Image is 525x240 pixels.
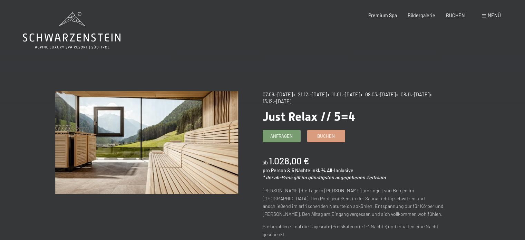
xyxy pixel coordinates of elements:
[408,12,435,18] a: Bildergalerie
[263,92,434,104] span: • 13.12.–[DATE]
[263,167,291,173] span: pro Person &
[270,133,293,139] span: Anfragen
[396,92,429,97] span: • 08.11.–[DATE]
[263,160,268,165] span: ab
[263,109,356,124] span: Just Relax // 5=4
[263,130,300,142] a: Anfragen
[269,155,309,166] b: 1.028,00 €
[317,133,335,139] span: Buchen
[263,92,293,97] span: 07.09.–[DATE]
[361,92,396,97] span: • 08.03.–[DATE]
[263,174,386,180] em: * der ab-Preis gilt im günstigsten angegebenen Zeitraum
[263,187,446,218] p: [PERSON_NAME] die Tage in [PERSON_NAME] umzingelt von Bergen im [GEOGRAPHIC_DATA]. Den Pool genie...
[328,92,360,97] span: • 11.01.–[DATE]
[263,223,446,238] p: Sie bezahlen 4 mal die Tagesrate (Preiskategorie 1-4 Nächte) und erhalten eine Nacht geschenkt.
[311,167,353,173] span: inkl. ¾ All-Inclusive
[293,92,327,97] span: • 21.12.–[DATE]
[368,12,397,18] a: Premium Spa
[55,91,238,194] img: Just Relax // 5=4
[292,167,310,173] span: 5 Nächte
[446,12,465,18] a: BUCHEN
[308,130,345,142] a: Buchen
[488,12,501,18] span: Menü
